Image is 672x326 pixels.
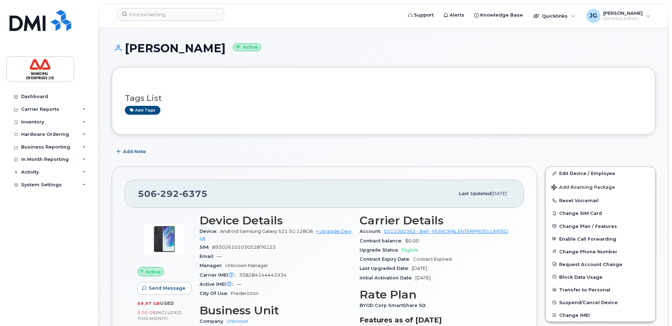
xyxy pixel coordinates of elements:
span: Send Message [149,285,185,291]
span: Wireless Admin [603,16,643,22]
span: Contract balance [360,238,405,243]
a: Alerts [439,8,469,22]
button: Add Roaming Package [546,180,655,194]
span: — [237,282,242,287]
button: Reset Voicemail [546,194,655,207]
span: [DATE] [491,191,507,196]
a: 0511000362 - Bell - MUNICIPAL ENTERPRISES LIMITED [384,229,508,234]
span: [PERSON_NAME] [603,10,643,16]
button: Suspend/Cancel Device [546,296,655,309]
span: Add Roaming Package [551,185,615,191]
span: Eligible [402,247,418,253]
span: City Of Use [200,291,231,296]
span: Contract Expiry Date [360,256,413,262]
div: Jake Galbraith [581,9,655,23]
span: 292 [157,188,179,199]
a: Add tags [125,106,160,115]
span: Email [200,254,217,259]
span: JG [589,12,597,20]
a: + Upgrade Device [200,229,351,240]
span: 59.97 GB [138,301,160,306]
input: Find something... [117,8,224,21]
button: Change Plan / Features [546,220,655,233]
button: Block Data Usage [546,271,655,283]
span: Upgrade Status [360,247,402,253]
button: Change IMEI [546,309,655,321]
span: 6375 [179,188,208,199]
span: Active IMEI [200,282,237,287]
span: included this month [138,310,182,321]
span: $0.00 [405,238,419,243]
span: Account [360,229,384,234]
span: Add Note [123,148,146,155]
button: Change SIM Card [546,207,655,219]
button: Send Message [138,282,191,295]
span: 358284144442934 [239,272,287,278]
span: [DATE] [415,275,430,280]
a: Edit Device / Employee [546,167,655,180]
h1: [PERSON_NAME] [112,42,655,54]
span: [DATE] [412,266,427,271]
button: Transfer to Personal [546,283,655,296]
span: — [217,254,221,259]
span: SIM [200,244,212,250]
h3: Features as of [DATE] [360,316,511,324]
span: Initial Activation Date [360,275,415,280]
span: Knowledge Base [480,12,523,19]
img: image20231002-3703462-1a4zhyp.jpeg [143,218,185,260]
span: Fredericton [231,291,258,296]
h3: Tags List [125,94,642,103]
button: Request Account Change [546,258,655,271]
a: Knowledge Base [469,8,528,22]
span: Suspend/Cancel Device [559,300,618,305]
span: 89302610103052876123 [212,244,276,250]
h3: Rate Plan [360,288,511,301]
span: Quicklinks [542,13,568,19]
a: Support [403,8,439,22]
button: Enable Call Forwarding [546,233,655,245]
button: Add Note [112,145,152,158]
span: Change Plan / Features [559,223,617,229]
span: Enable Call Forwarding [559,236,616,241]
span: Support [414,12,434,19]
small: Active [233,43,261,52]
span: Contract Expired [413,256,452,262]
div: Quicklinks [529,9,580,23]
button: Change Phone Number [546,245,655,258]
span: Last updated [458,191,491,196]
span: Active [146,268,161,275]
span: Device [200,229,220,234]
span: Last Upgraded Date [360,266,412,271]
span: 5.00 GB [138,310,156,315]
span: Manager [200,263,225,268]
a: Unknown [227,319,248,324]
h3: Carrier Details [360,214,511,227]
span: Carrier IMEI [200,272,239,278]
span: used [160,301,174,306]
span: Company [200,319,227,324]
span: BYOD Corp SmartShare 50 [360,303,429,308]
span: 506 [138,188,208,199]
span: Unknown Manager [225,263,268,268]
span: Alerts [450,12,464,19]
h3: Business Unit [200,304,351,317]
span: Android Samsung Galaxy S21 5G 128GB [220,229,313,234]
h3: Device Details [200,214,351,227]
